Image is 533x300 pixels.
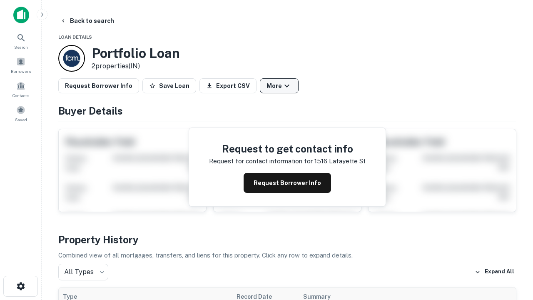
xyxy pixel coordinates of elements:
p: 2 properties (IN) [92,61,180,71]
a: Saved [2,102,39,125]
h4: Buyer Details [58,103,516,118]
img: capitalize-icon.png [13,7,29,23]
span: Search [14,44,28,50]
p: 1516 lafayette st [314,156,366,166]
h4: Request to get contact info [209,141,366,156]
span: Saved [15,116,27,123]
button: Back to search [57,13,117,28]
button: Expand All [473,266,516,278]
h4: Property History [58,232,516,247]
button: More [260,78,299,93]
div: All Types [58,264,108,280]
span: Loan Details [58,35,92,40]
button: Request Borrower Info [58,78,139,93]
button: Request Borrower Info [244,173,331,193]
p: Request for contact information for [209,156,313,166]
p: Combined view of all mortgages, transfers, and liens for this property. Click any row to expand d... [58,250,516,260]
span: Contacts [12,92,29,99]
span: Borrowers [11,68,31,75]
iframe: Chat Widget [491,207,533,247]
button: Export CSV [199,78,257,93]
a: Borrowers [2,54,39,76]
a: Search [2,30,39,52]
button: Save Loan [142,78,196,93]
a: Contacts [2,78,39,100]
h3: Portfolio Loan [92,45,180,61]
